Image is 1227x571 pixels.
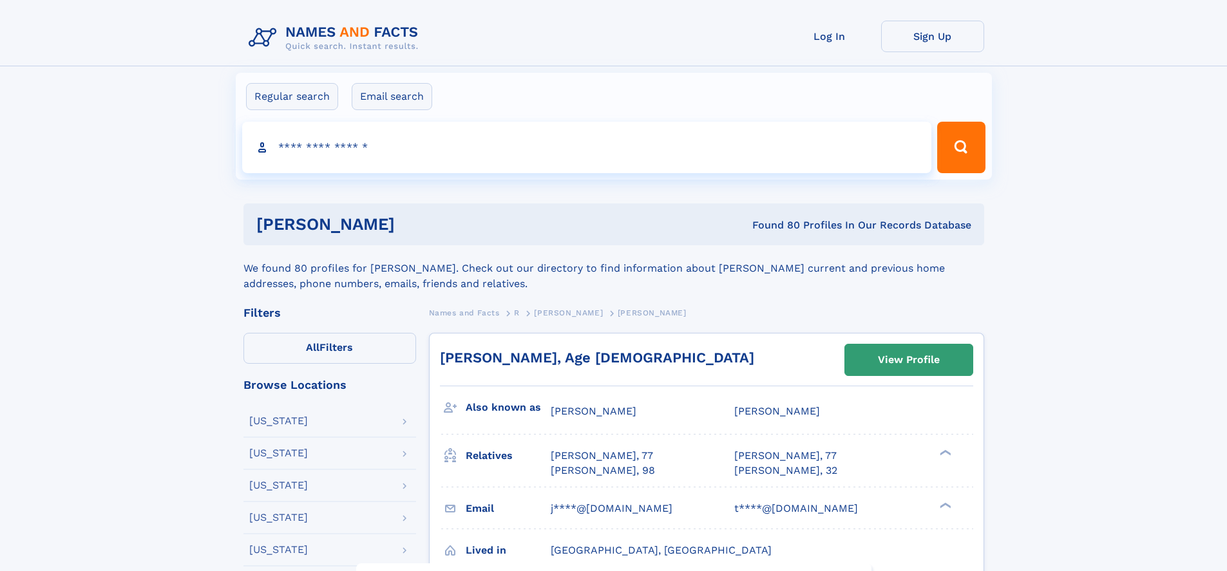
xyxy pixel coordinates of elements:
[243,21,429,55] img: Logo Names and Facts
[440,350,754,366] a: [PERSON_NAME], Age [DEMOGRAPHIC_DATA]
[778,21,881,52] a: Log In
[534,308,603,317] span: [PERSON_NAME]
[734,405,820,417] span: [PERSON_NAME]
[256,216,574,232] h1: [PERSON_NAME]
[734,463,837,478] a: [PERSON_NAME], 32
[551,405,636,417] span: [PERSON_NAME]
[551,544,772,556] span: [GEOGRAPHIC_DATA], [GEOGRAPHIC_DATA]
[352,83,432,110] label: Email search
[573,218,971,232] div: Found 80 Profiles In Our Records Database
[466,498,551,520] h3: Email
[249,416,308,426] div: [US_STATE]
[466,445,551,467] h3: Relatives
[734,449,837,463] a: [PERSON_NAME], 77
[514,304,520,321] a: R
[937,449,952,457] div: ❯
[551,449,653,463] a: [PERSON_NAME], 77
[246,83,338,110] label: Regular search
[243,379,416,391] div: Browse Locations
[243,245,984,292] div: We found 80 profiles for [PERSON_NAME]. Check out our directory to find information about [PERSON...
[243,307,416,319] div: Filters
[466,539,551,561] h3: Lived in
[466,397,551,418] h3: Also known as
[937,501,952,509] div: ❯
[937,122,985,173] button: Search Button
[242,122,932,173] input: search input
[534,304,603,321] a: [PERSON_NAME]
[429,304,500,321] a: Names and Facts
[243,333,416,364] label: Filters
[618,308,687,317] span: [PERSON_NAME]
[881,21,984,52] a: Sign Up
[845,344,973,375] a: View Profile
[878,345,940,375] div: View Profile
[514,308,520,317] span: R
[249,512,308,523] div: [US_STATE]
[551,463,655,478] a: [PERSON_NAME], 98
[306,341,319,353] span: All
[249,545,308,555] div: [US_STATE]
[249,480,308,491] div: [US_STATE]
[249,448,308,458] div: [US_STATE]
